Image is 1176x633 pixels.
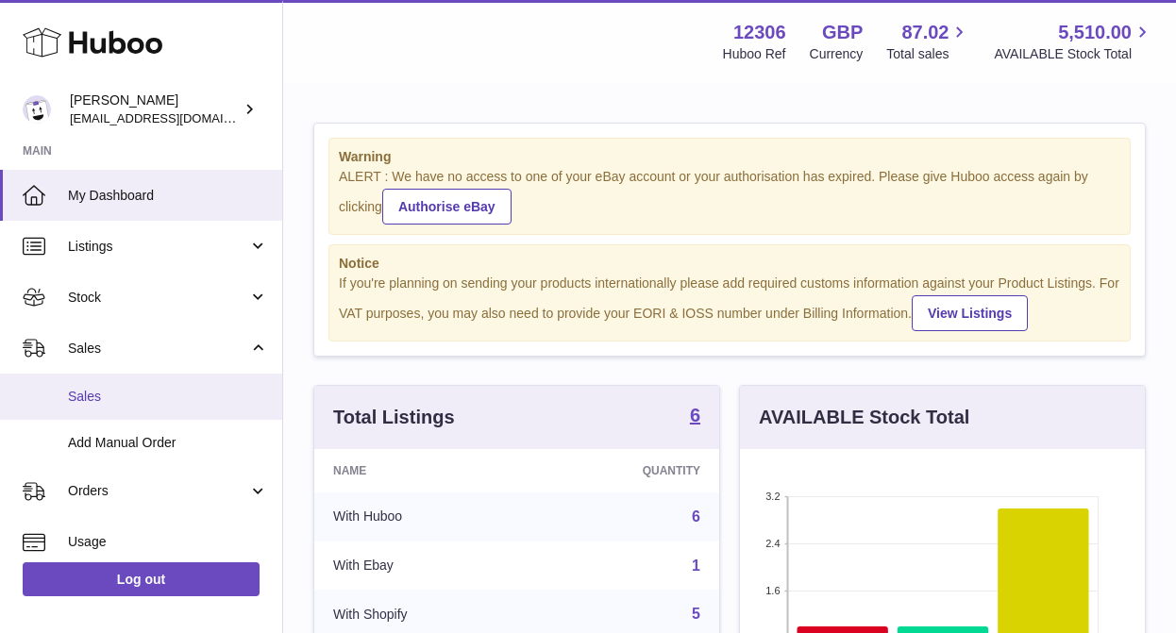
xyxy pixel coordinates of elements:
[765,491,780,502] text: 3.2
[68,238,248,256] span: Listings
[765,538,780,549] text: 2.4
[994,20,1153,63] a: 5,510.00 AVAILABLE Stock Total
[759,405,969,430] h3: AVAILABLE Stock Total
[68,187,268,205] span: My Dashboard
[810,45,864,63] div: Currency
[68,533,268,551] span: Usage
[339,275,1120,331] div: If you're planning on sending your products internationally please add required customs informati...
[333,405,455,430] h3: Total Listings
[901,20,949,45] span: 87.02
[886,20,970,63] a: 87.02 Total sales
[70,110,277,125] span: [EMAIL_ADDRESS][DOMAIN_NAME]
[692,558,700,574] a: 1
[690,406,700,428] a: 6
[692,508,700,525] a: 6
[692,606,700,622] a: 5
[68,340,248,358] span: Sales
[532,449,719,492] th: Quantity
[765,585,780,596] text: 1.6
[68,434,268,452] span: Add Manual Order
[68,388,268,406] span: Sales
[994,45,1153,63] span: AVAILABLE Stock Total
[886,45,970,63] span: Total sales
[912,295,1028,331] a: View Listings
[382,189,512,225] a: Authorise eBay
[723,45,786,63] div: Huboo Ref
[314,541,532,591] td: With Ebay
[339,255,1120,273] strong: Notice
[314,449,532,492] th: Name
[314,492,532,541] td: With Huboo
[339,148,1120,166] strong: Warning
[690,406,700,425] strong: 6
[23,562,260,596] a: Log out
[23,95,51,124] img: hello@otect.co
[70,92,240,127] div: [PERSON_NAME]
[339,168,1120,225] div: ALERT : We have no access to one of your eBay account or your authorisation has expired. Please g...
[822,20,863,45] strong: GBP
[68,289,248,307] span: Stock
[733,20,786,45] strong: 12306
[1058,20,1132,45] span: 5,510.00
[68,482,248,500] span: Orders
